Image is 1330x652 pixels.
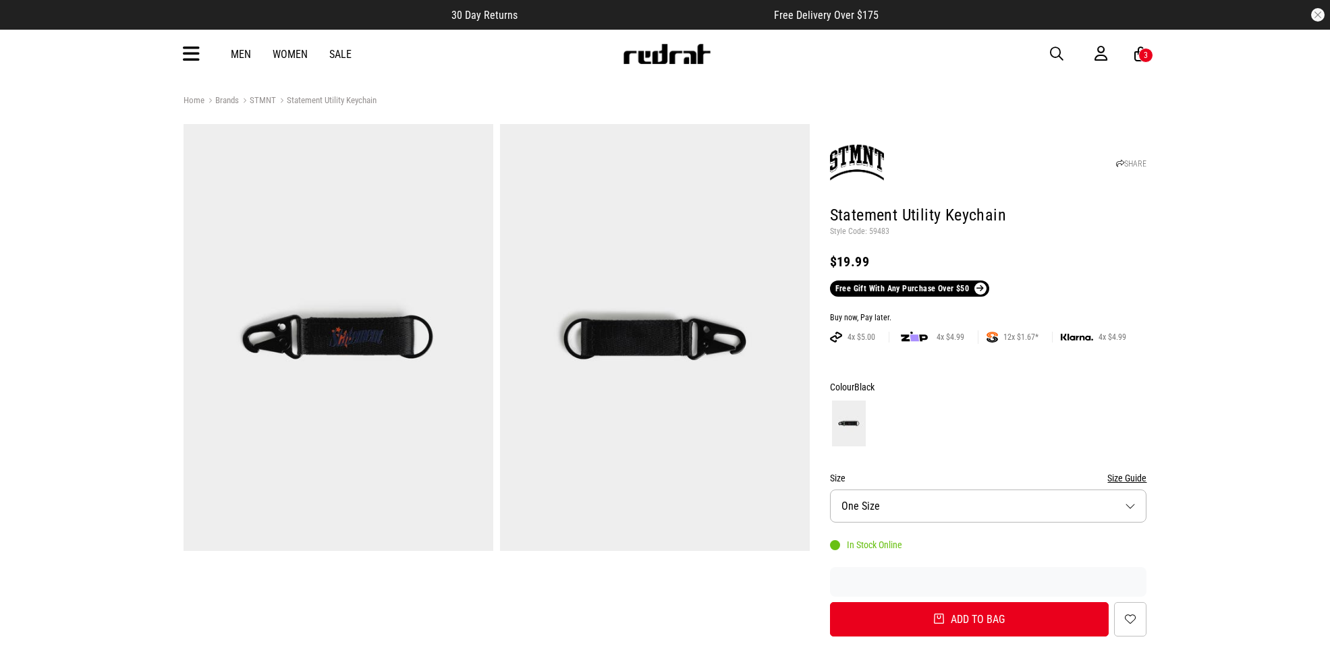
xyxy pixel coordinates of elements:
div: Size [830,470,1147,486]
img: KLARNA [1061,334,1093,341]
div: $19.99 [830,254,1147,270]
button: One Size [830,490,1147,523]
a: SHARE [1116,159,1146,169]
a: Home [184,95,204,105]
img: zip [901,330,928,344]
a: Women [273,48,308,61]
a: Free Gift With Any Purchase Over $50 [830,280,989,297]
button: Size Guide [1107,470,1146,486]
div: In Stock Online [830,539,902,550]
a: Statement Utility Keychain [276,95,377,108]
img: Black [832,401,866,446]
img: Statement Utility Keychain in Black [184,124,493,551]
img: Statement Utility Keychain in Black [500,124,810,551]
span: Black [854,382,875,392]
p: Style Code: 59483 [830,227,1147,237]
div: Colour [830,379,1147,395]
span: Free Delivery Over $175 [774,9,879,22]
img: SPLITPAY [987,332,998,343]
a: Sale [329,48,352,61]
div: Buy now, Pay later. [830,313,1147,324]
a: Brands [204,95,239,108]
span: 4x $5.00 [842,332,881,343]
a: STMNT [239,95,276,108]
img: STMNT [830,136,884,189]
a: Men [231,48,251,61]
img: AFTERPAY [830,332,842,343]
span: 4x $4.99 [1093,332,1132,343]
span: 4x $4.99 [931,332,970,343]
a: 3 [1134,47,1147,61]
span: 12x $1.67* [998,332,1044,343]
button: Add to bag [830,602,1109,636]
iframe: Customer reviews powered by Trustpilot [545,8,747,22]
img: Redrat logo [622,44,711,64]
h1: Statement Utility Keychain [830,205,1147,227]
div: 3 [1144,51,1148,60]
span: One Size [841,500,880,512]
span: 30 Day Returns [451,9,518,22]
iframe: Customer reviews powered by Trustpilot [830,575,1147,589]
